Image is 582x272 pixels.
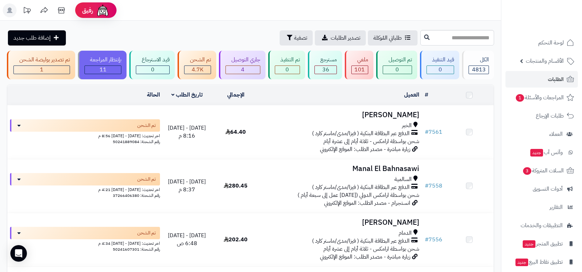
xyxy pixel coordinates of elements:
span: تم الشحن [137,176,156,183]
span: الأقسام والمنتجات [526,56,564,66]
span: تصفية [294,34,307,42]
div: اخر تحديث: [DATE] - [DATE] 4:34 م [10,239,160,246]
span: انستجرام - مصدر الطلب: الموقع الإلكتروني [324,199,410,207]
a: #7556 [425,235,442,244]
a: أدوات التسويق [505,181,578,197]
div: 101 [352,66,368,74]
div: قيد الاسترجاع [136,56,170,64]
span: أدوات التسويق [533,184,563,194]
span: طلباتي المُوكلة [373,34,402,42]
a: وآتس آبجديد [505,144,578,161]
h3: Manal El Bahnasawi [263,165,419,173]
span: المراجعات والأسئلة [515,93,564,102]
span: الدفع عبر البطاقة البنكية ( فيزا/مدى/ماستر كارد ) [312,237,410,245]
a: التطبيقات والخدمات [505,217,578,234]
a: الطلبات [505,71,578,88]
div: 1 [14,66,70,74]
span: شحن بواسطة ارامكس - ثلاثة أيام إلى عشرة أيام [323,245,419,253]
span: لوحة التحكم [538,38,564,48]
span: الدفع عبر البطاقة البنكية ( فيزا/مدى/ماستر كارد ) [312,183,410,191]
span: السلات المتروكة [522,166,564,175]
span: شحن بواسطة ارامكس - ثلاثة أيام إلى عشرة أيام [323,137,419,145]
span: 36 [322,66,329,74]
a: # [425,91,428,99]
span: الطلبات [548,74,564,84]
span: 3 [523,167,531,175]
span: [DATE] - [DATE] 8:16 م [168,124,206,140]
a: الإجمالي [227,91,244,99]
span: 64.40 [225,128,246,136]
div: Open Intercom Messenger [10,245,27,262]
span: # [425,182,429,190]
span: العملاء [549,129,563,139]
span: تم الشحن [137,122,156,129]
span: 1 [516,94,524,102]
span: تصدير الطلبات [331,34,360,42]
div: 36 [315,66,337,74]
span: زيارة مباشرة - مصدر الطلب: الموقع الإلكتروني [320,145,410,153]
div: 4659 [184,66,211,74]
div: 4 [226,66,260,74]
span: تطبيق نقاط البيع [515,257,563,267]
a: تم التنفيذ 0 [267,51,307,79]
span: # [425,128,429,136]
a: مسترجع 36 [307,51,343,79]
a: تم الشحن 4.7K [176,51,218,79]
span: رقم الشحنة: 50241607301 [113,246,160,252]
a: طلباتي المُوكلة [368,30,418,46]
span: زيارة مباشرة - مصدر الطلب: الموقع الإلكتروني [320,253,410,261]
span: تطبيق المتجر [522,239,563,249]
a: #7558 [425,182,442,190]
div: 0 [383,66,412,74]
span: إضافة طلب جديد [13,34,51,42]
div: 0 [136,66,169,74]
span: رقم الشحنة: 37266406380 [113,192,160,199]
div: الكل [469,56,489,64]
span: 202.40 [224,235,248,244]
div: 0 [275,66,300,74]
div: بإنتظار المراجعة [84,56,122,64]
a: التقارير [505,199,578,215]
span: 0 [285,66,289,74]
span: 4813 [472,66,486,74]
a: العملاء [505,126,578,142]
h3: [PERSON_NAME] [263,219,419,226]
a: جاري التوصيل 4 [218,51,267,79]
span: السالمية [394,175,412,183]
a: تاريخ الطلب [171,91,203,99]
div: مسترجع [314,56,337,64]
div: تم التوصيل [383,56,412,64]
span: جديد [523,240,535,248]
div: 11 [85,66,121,74]
a: تصدير الطلبات [315,30,366,46]
span: 0 [395,66,399,74]
span: شحن بواسطة ارامكس الدولي ([DATE] عمل إلى سبعة أيام ) [298,191,419,199]
span: وآتس آب [530,148,563,157]
span: جديد [530,149,543,157]
h3: [PERSON_NAME] [263,111,419,119]
a: العميل [404,91,419,99]
a: تطبيق المتجرجديد [505,235,578,252]
a: #7561 [425,128,442,136]
span: 4 [241,66,244,74]
div: اخر تحديث: [DATE] - [DATE] 4:21 م [10,185,160,193]
a: تطبيق نقاط البيعجديد [505,254,578,270]
div: 0 [427,66,454,74]
span: 11 [100,66,107,74]
div: ملغي [351,56,368,64]
a: طلبات الإرجاع [505,108,578,124]
span: 0 [151,66,154,74]
a: تم التوصيل 0 [375,51,419,79]
span: رقم الشحنة: 50241889084 [113,139,160,145]
a: تحديثات المنصة [18,3,36,19]
a: بإنتظار المراجعة 11 [77,51,128,79]
span: # [425,235,429,244]
span: [DATE] - [DATE] 6:48 ص [168,231,206,248]
div: اخر تحديث: [DATE] - [DATE] 8:56 م [10,132,160,139]
a: لوحة التحكم [505,34,578,51]
span: 1 [40,66,43,74]
a: ملغي 101 [343,51,375,79]
button: تصفية [280,30,313,46]
a: الحالة [147,91,160,99]
div: جاري التوصيل [225,56,260,64]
